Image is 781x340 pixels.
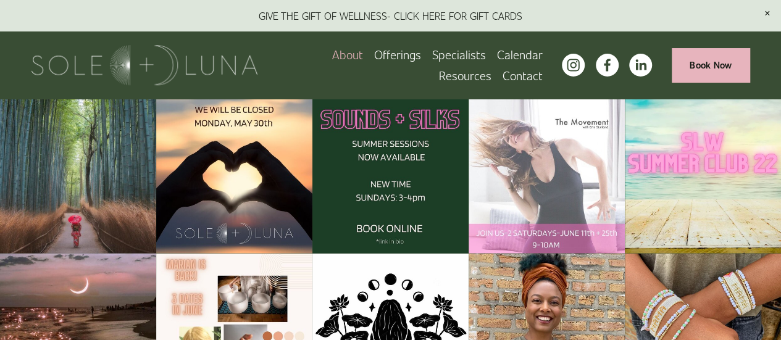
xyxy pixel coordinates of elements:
a: Book Now [672,48,750,82]
a: folder dropdown [439,65,491,86]
span: Offerings [374,45,421,64]
img: Sole + Luna Wellness will be closed on Monday to honor all of the great men and women and the fam... [156,97,312,254]
span: Resources [439,66,491,85]
a: About [332,44,363,65]
a: instagram-unauth [562,54,585,77]
a: folder dropdown [374,44,421,65]
img: New dates for summer Sounds + Silks! Sundays 3-4pm Calendar is now open for July and August. Grab... [312,97,469,254]
img: SLW is thrilled to welcome BACK The Movement with Erin Stutland! ✨Saturday June 11 9am-10am AND S... [469,97,625,254]
a: Contact [502,65,542,86]
a: Specialists [432,44,486,65]
img: Make 2022 the summer of you!&nbsp;&nbsp;Join the SLW SUMMER CLUB 22 and receive the following: 💫2... [625,97,781,254]
img: Sole + Luna [31,45,258,85]
a: facebook-unauth [596,54,619,77]
a: Calendar [496,44,542,65]
a: LinkedIn [629,54,652,77]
